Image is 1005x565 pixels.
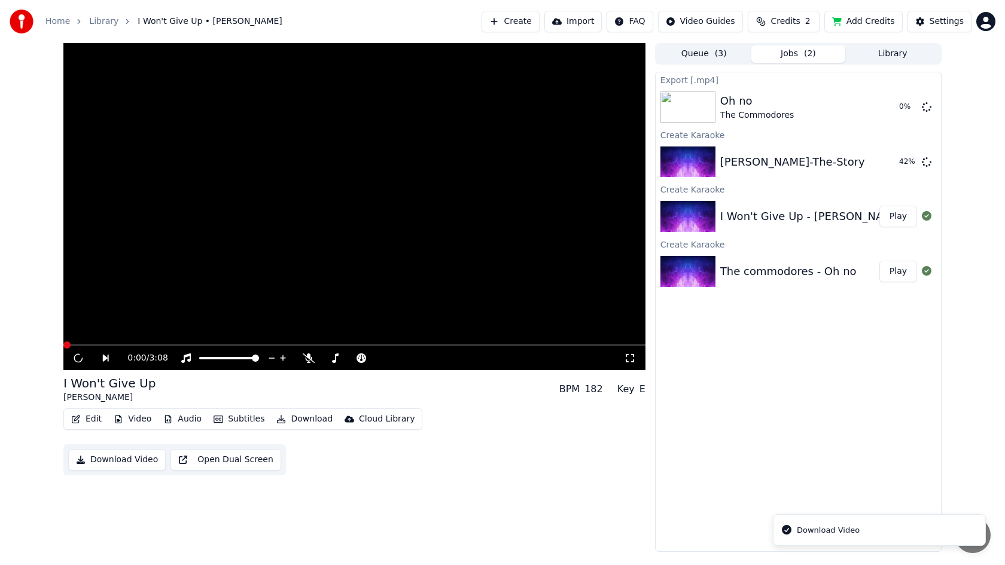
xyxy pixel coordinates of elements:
button: Library [845,45,940,63]
span: I Won't Give Up • [PERSON_NAME] [138,16,282,28]
div: Create Karaoke [656,127,941,142]
div: I Won't Give Up [63,375,156,392]
a: Library [89,16,118,28]
span: ( 2 ) [804,48,816,60]
button: Subtitles [209,411,269,427]
div: Create Karaoke [656,237,941,251]
button: Edit [66,411,106,427]
button: Download Video [68,449,166,471]
span: Credits [770,16,800,28]
div: Cloud Library [359,413,415,425]
div: Create Karaoke [656,182,941,196]
div: Key [617,382,635,396]
button: Queue [657,45,751,63]
span: 0:00 [127,352,146,364]
span: 2 [805,16,811,28]
button: Play [879,261,917,282]
div: Download Video [797,524,860,536]
button: Settings [907,11,971,32]
div: Oh no [720,93,794,109]
div: / [127,352,156,364]
div: Settings [930,16,964,28]
button: Download [272,411,337,427]
div: [PERSON_NAME] [63,392,156,404]
a: Home [45,16,70,28]
span: 3:08 [149,352,167,364]
img: youka [10,10,33,33]
button: Open Dual Screen [170,449,281,471]
div: 42 % [899,157,917,167]
button: Play [879,206,917,227]
div: 182 [584,382,603,396]
div: [PERSON_NAME]-The-Story [720,154,865,170]
button: Jobs [751,45,846,63]
div: Export [.mp4] [656,72,941,87]
div: E [639,382,645,396]
button: Video Guides [658,11,743,32]
button: FAQ [607,11,653,32]
button: Add Credits [824,11,903,32]
div: BPM [559,382,580,396]
div: The commodores - Oh no [720,263,857,280]
button: Credits2 [748,11,820,32]
span: ( 3 ) [715,48,727,60]
div: I Won't Give Up - [PERSON_NAME] [720,208,903,225]
button: Import [544,11,602,32]
button: Audio [159,411,206,427]
div: 0 % [899,102,917,112]
div: The Commodores [720,109,794,121]
button: Video [109,411,156,427]
nav: breadcrumb [45,16,282,28]
button: Create [482,11,540,32]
